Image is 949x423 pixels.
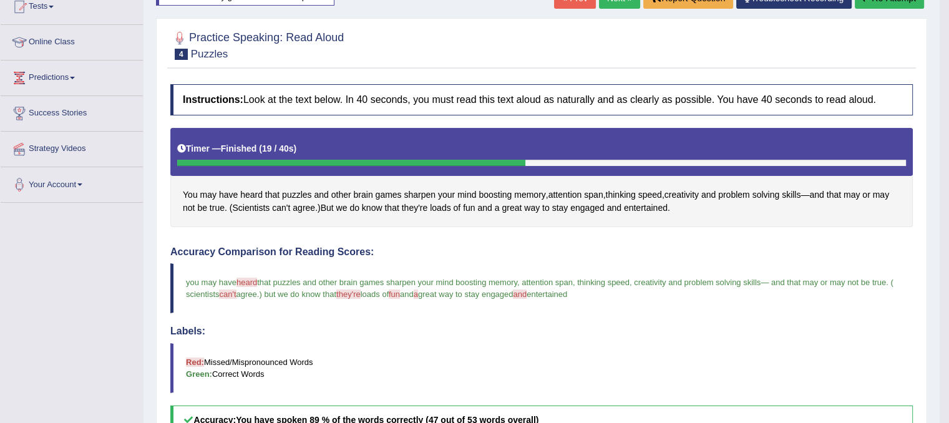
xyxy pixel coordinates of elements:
[479,188,512,202] span: Click to see word definition
[634,278,761,287] span: creativity and problem solving skills
[314,188,328,202] span: Click to see word definition
[1,61,143,92] a: Predictions
[827,188,841,202] span: Click to see word definition
[542,202,550,215] span: Click to see word definition
[548,188,582,202] span: Click to see word definition
[495,202,500,215] span: Click to see word definition
[782,188,801,202] span: Click to see word definition
[809,188,824,202] span: Click to see word definition
[376,188,402,202] span: Click to see word definition
[573,278,575,287] span: ,
[236,289,257,299] span: agree
[186,278,236,287] span: you may have
[191,48,228,60] small: Puzzles
[524,202,540,215] span: Click to see word definition
[873,188,889,202] span: Click to see word definition
[186,369,212,379] b: Green:
[221,143,257,153] b: Finished
[584,188,603,202] span: Click to see word definition
[638,188,662,202] span: Click to see word definition
[761,278,769,287] span: —
[294,143,297,153] b: )
[272,202,290,215] span: Click to see word definition
[402,202,428,215] span: Click to see word definition
[701,188,716,202] span: Click to see word definition
[414,289,418,299] span: a
[321,202,334,215] span: Click to see word definition
[219,289,236,299] span: can't
[186,289,219,299] span: scientists
[170,29,344,60] h2: Practice Speaking: Read Aloud
[404,188,436,202] span: Click to see word definition
[886,278,893,287] span: . (
[664,188,699,202] span: Click to see word definition
[349,202,359,215] span: Click to see word definition
[463,202,475,215] span: Click to see word definition
[502,202,522,215] span: Click to see word definition
[514,188,546,202] span: Click to see word definition
[186,357,204,367] b: Red:
[630,278,632,287] span: ,
[197,202,207,215] span: Click to see word definition
[170,246,913,258] h4: Accuracy Comparison for Reading Scores:
[361,289,389,299] span: loads of
[264,289,336,299] span: but we do know that
[219,188,238,202] span: Click to see word definition
[605,188,635,202] span: Click to see word definition
[438,188,455,202] span: Click to see word definition
[517,278,520,287] span: ,
[1,96,143,127] a: Success Stories
[336,202,348,215] span: Click to see word definition
[210,202,225,215] span: Click to see word definition
[240,188,263,202] span: Click to see word definition
[527,289,567,299] span: entertained
[418,289,513,299] span: great way to stay engaged
[457,188,476,202] span: Click to see word definition
[282,188,311,202] span: Click to see word definition
[177,144,296,153] h5: Timer —
[844,188,860,202] span: Click to see word definition
[262,143,294,153] b: 19 / 40s
[336,289,361,299] span: they're
[1,132,143,163] a: Strategy Videos
[477,202,492,215] span: Click to see word definition
[265,188,280,202] span: Click to see word definition
[259,143,262,153] b: (
[183,94,243,105] b: Instructions:
[362,202,382,215] span: Click to see word definition
[175,49,188,60] span: 4
[232,202,270,215] span: Click to see word definition
[552,202,568,215] span: Click to see word definition
[331,188,351,202] span: Click to see word definition
[293,202,315,215] span: Click to see word definition
[170,128,913,227] div: , , , — . ( .) .
[384,202,399,215] span: Click to see word definition
[170,326,913,337] h4: Labels:
[353,188,372,202] span: Click to see word definition
[718,188,750,202] span: Click to see word definition
[170,84,913,115] h4: Look at the text below. In 40 seconds, you must read this text aloud as naturally and as clearly ...
[183,188,198,202] span: Click to see word definition
[389,289,400,299] span: fun
[1,25,143,56] a: Online Class
[513,289,527,299] span: and
[577,278,630,287] span: thinking speed
[236,278,257,287] span: heard
[400,289,414,299] span: and
[862,188,870,202] span: Click to see word definition
[752,188,780,202] span: Click to see word definition
[257,289,262,299] span: .)
[607,202,621,215] span: Click to see word definition
[257,278,517,287] span: that puzzles and other brain games sharpen your mind boosting memory
[1,167,143,198] a: Your Account
[453,202,460,215] span: Click to see word definition
[570,202,605,215] span: Click to see word definition
[430,202,450,215] span: Click to see word definition
[624,202,668,215] span: Click to see word definition
[771,278,886,287] span: and that may or may not be true
[183,202,195,215] span: Click to see word definition
[200,188,217,202] span: Click to see word definition
[522,278,573,287] span: attention span
[170,343,913,393] blockquote: Missed/Mispronounced Words Correct Words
